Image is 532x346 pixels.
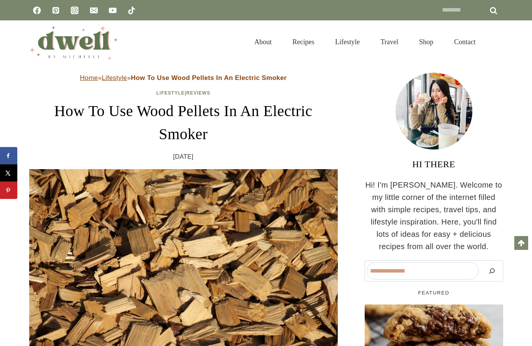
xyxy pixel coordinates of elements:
a: Pinterest [48,3,63,18]
a: YouTube [105,3,120,18]
a: Home [80,74,98,82]
span: | [156,90,210,96]
p: Hi! I'm [PERSON_NAME]. Welcome to my little corner of the internet filled with simple recipes, tr... [365,179,503,253]
a: About [244,30,282,55]
img: DWELL by michelle [29,24,118,60]
a: Shop [409,30,444,55]
h1: How To Use Wood Pellets In An Electric Smoker [29,100,338,146]
a: TikTok [124,3,139,18]
strong: How To Use Wood Pellets In An Electric Smoker [131,74,287,82]
h3: HI THERE [365,157,503,171]
a: Lifestyle [325,30,370,55]
button: View Search Form [490,35,503,48]
time: [DATE] [173,152,193,162]
a: Contact [444,30,486,55]
a: Email [86,3,102,18]
span: » » [80,74,287,82]
a: Travel [370,30,409,55]
h5: FEATURED [365,289,503,297]
a: Scroll to top [514,236,528,250]
a: Instagram [67,3,82,18]
a: Facebook [29,3,45,18]
nav: Primary Navigation [244,30,486,55]
a: Reviews [186,90,210,96]
button: Search [483,262,501,279]
a: Recipes [282,30,325,55]
a: Lifestyle [156,90,185,96]
a: Lifestyle [102,74,127,82]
